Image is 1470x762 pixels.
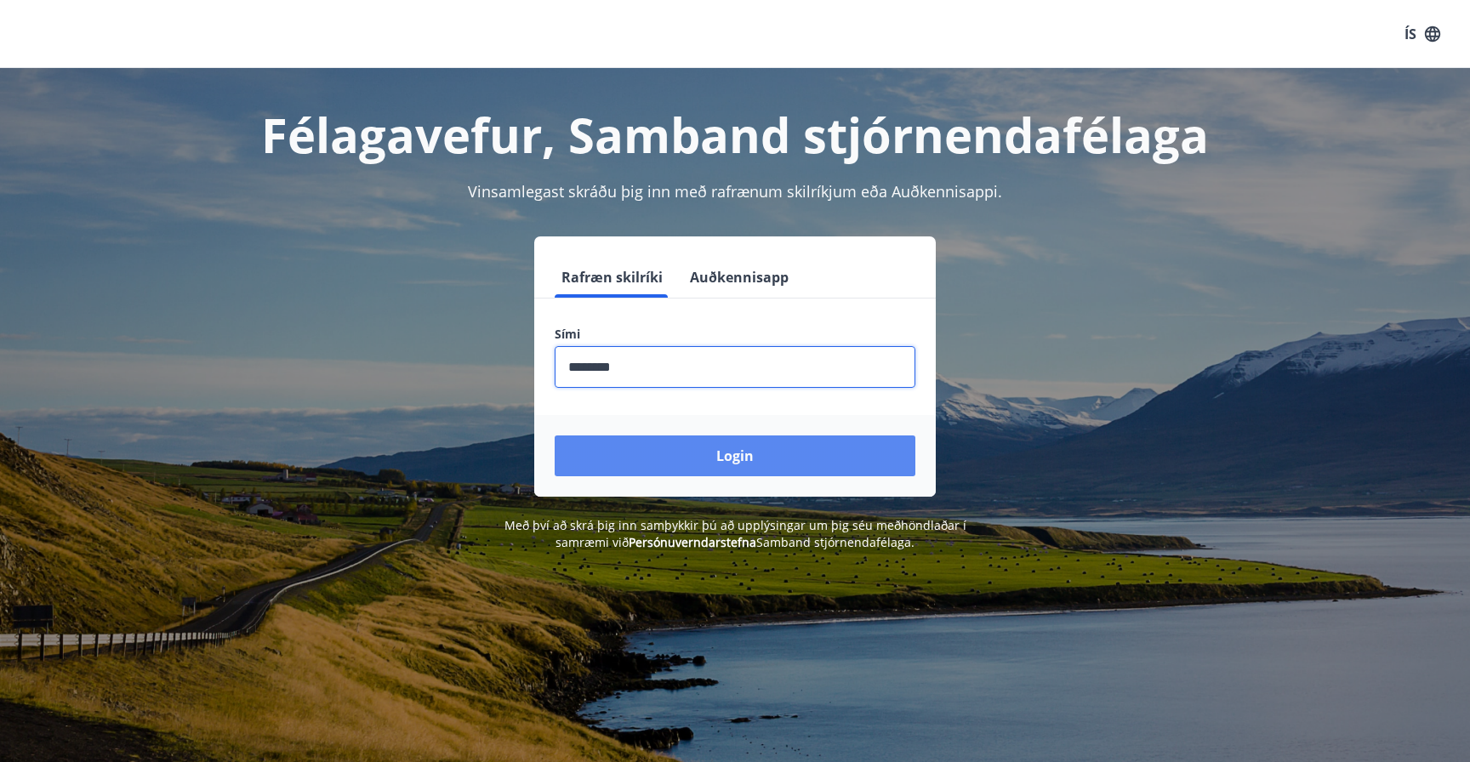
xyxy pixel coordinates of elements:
button: Login [555,435,915,476]
button: Auðkennisapp [683,257,795,298]
button: Rafræn skilríki [555,257,669,298]
span: Með því að skrá þig inn samþykkir þú að upplýsingar um þig séu meðhöndlaðar í samræmi við Samband... [504,517,966,550]
a: Persónuverndarstefna [629,534,756,550]
label: Sími [555,326,915,343]
h1: Félagavefur, Samband stjórnendafélaga [143,102,1327,167]
span: Vinsamlegast skráðu þig inn með rafrænum skilríkjum eða Auðkennisappi. [468,181,1002,202]
button: ÍS [1395,19,1450,49]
